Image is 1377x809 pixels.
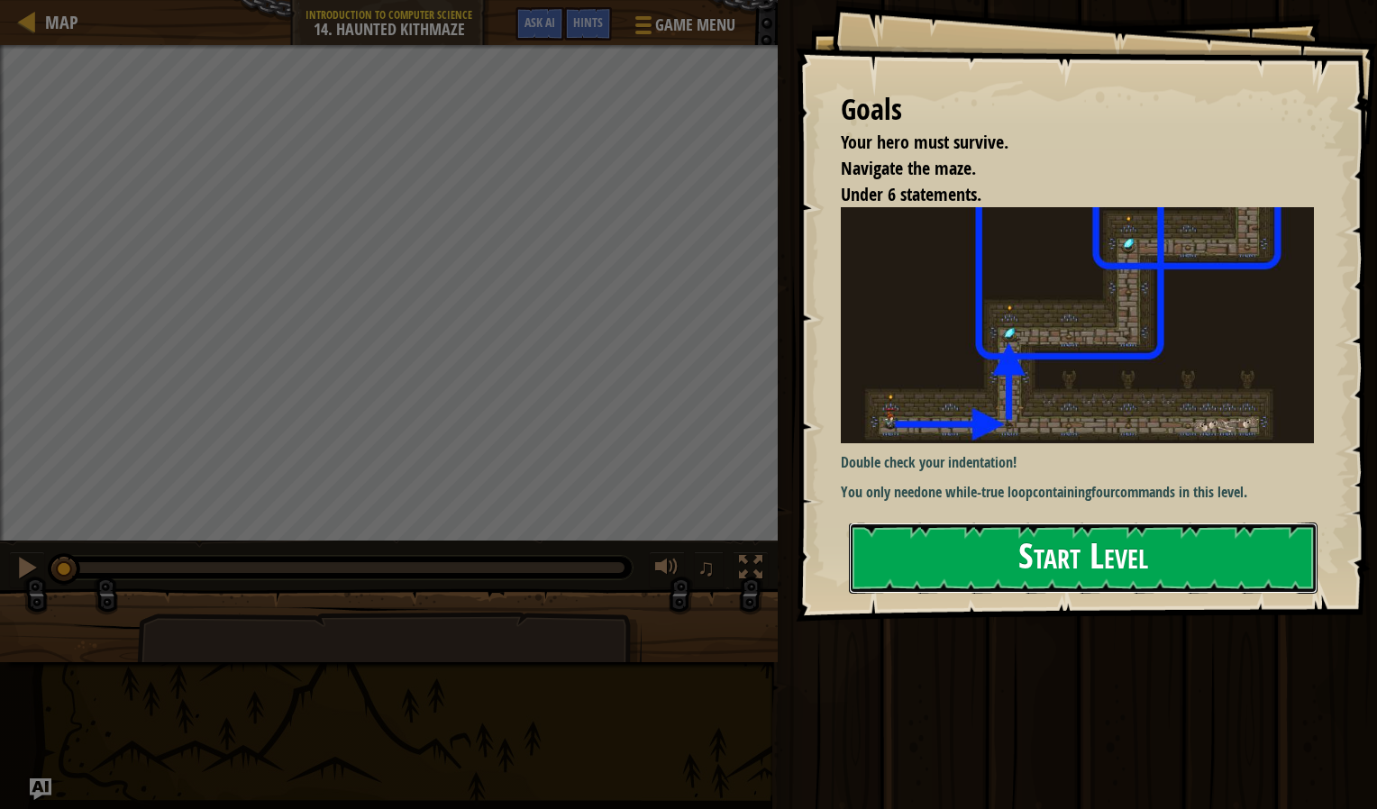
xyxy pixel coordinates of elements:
[1091,482,1115,502] strong: four
[921,482,942,502] strong: one
[841,130,1008,154] span: Your hero must survive.
[30,778,51,800] button: Ask AI
[733,551,769,588] button: Toggle fullscreen
[818,156,1309,182] li: Navigate the maze.
[945,482,1033,502] strong: while-true loop
[841,89,1314,131] div: Goals
[655,14,735,37] span: Game Menu
[849,523,1318,594] button: Start Level
[573,14,603,31] span: Hints
[841,452,1327,473] p: Double check your indentation!
[515,7,564,41] button: Ask AI
[841,482,1327,503] p: You only need containing commands in this level.
[694,551,725,588] button: ♫
[841,182,981,206] span: Under 6 statements.
[841,207,1327,443] img: Haunted kithmaze
[698,554,716,581] span: ♫
[524,14,555,31] span: Ask AI
[818,130,1309,156] li: Your hero must survive.
[649,551,685,588] button: Adjust volume
[36,10,78,34] a: Map
[841,156,976,180] span: Navigate the maze.
[621,7,746,50] button: Game Menu
[818,182,1309,208] li: Under 6 statements.
[45,10,78,34] span: Map
[9,551,45,588] button: Ctrl + P: Pause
